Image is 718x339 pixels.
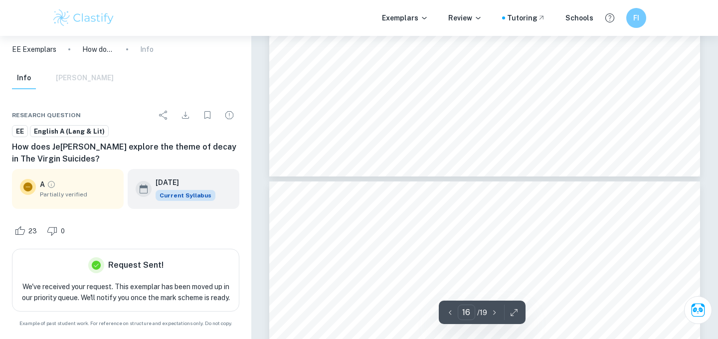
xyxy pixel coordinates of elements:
[601,9,618,26] button: Help and Feedback
[600,203,604,211] span: ?
[30,127,108,137] span: English A (Lang & Lit)
[348,303,429,312] span: [DOMAIN_NAME][URL]
[12,125,28,138] a: EE
[631,12,642,23] h6: FI
[156,177,207,188] h6: [DATE]
[448,12,482,23] p: Review
[507,12,545,23] a: Tutoring
[12,44,56,55] a: EE Exemplars
[30,125,109,138] a: English A (Lang & Lit)
[12,320,239,327] span: Example of past student work. For reference on structure and expectations only. Do not copy.
[40,179,45,190] p: A
[614,258,642,266] span: , [DATE]
[639,140,648,148] span: 14
[12,223,42,239] div: Like
[557,258,614,266] span: The Detroit News
[477,307,487,318] p: / 19
[348,326,456,334] span: low/75007614. Accessed [DATE].
[12,111,81,120] span: Research question
[565,12,593,23] a: Schools
[12,67,36,89] button: Info
[47,180,56,189] a: Grade partially verified
[156,190,215,201] div: This exemplar is based on the current syllabus. Feel free to refer to it for inspiration/ideas wh...
[156,190,215,201] span: Current Syllabus
[541,203,600,211] span: The Virgin Suicides
[154,105,174,125] div: Share
[348,280,366,289] span: 2015,
[44,223,70,239] div: Dislike
[176,105,195,125] div: Download
[219,105,239,125] div: Report issue
[366,203,603,211] span: How does [PERSON_NAME] [PERSON_NAME] explore the theme of decay in
[108,259,164,271] h6: Request Sent!
[20,281,231,303] p: We've received your request. This exemplar has been moved up in our priority queue. We'll notify ...
[464,235,505,244] span: Works Cited
[12,127,27,137] span: EE
[55,226,70,236] span: 0
[197,105,217,125] div: Bookmark
[23,226,42,236] span: 23
[40,190,116,199] span: Partially verified
[12,141,239,165] h6: How does Je [PERSON_NAME] explore the theme of decay in The Virgin Suicides?
[140,44,154,55] p: Info
[626,8,646,28] button: FI
[321,258,571,266] span: [PERSON_NAME]. “Detroit’s Angels’ Night Fires Falls to Record Low 52.”
[684,296,712,324] button: Ask Clai
[382,12,428,23] p: Exemplars
[82,44,114,55] p: How does Je [PERSON_NAME] explore the theme of decay in The Virgin Suicides?
[52,8,115,28] img: Clastify logo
